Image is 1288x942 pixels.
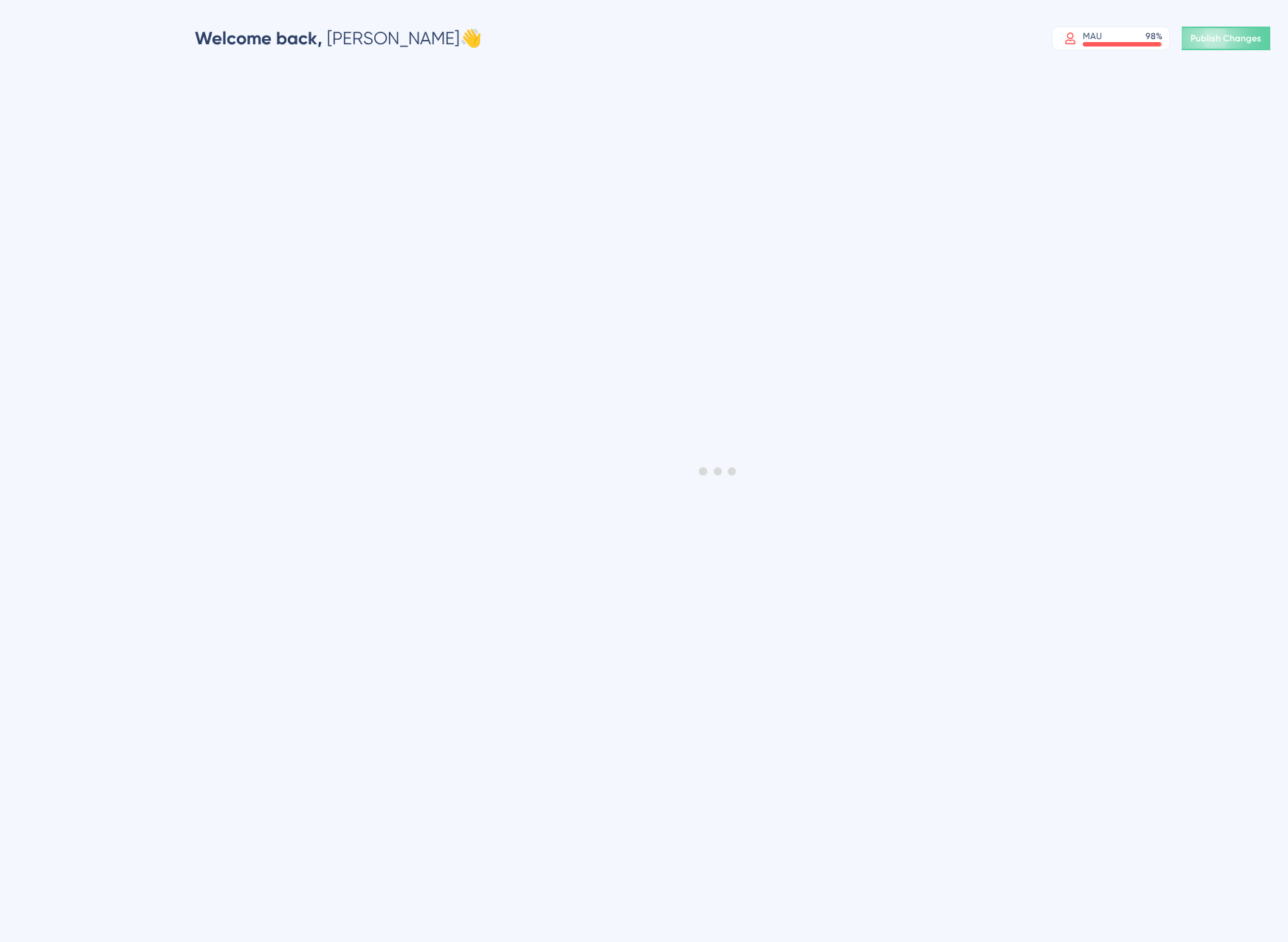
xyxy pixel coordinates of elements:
div: MAU [1083,30,1102,42]
div: [PERSON_NAME] 👋 [195,27,482,50]
button: Publish Changes [1182,27,1270,50]
span: Welcome back, [195,27,323,49]
span: Publish Changes [1191,32,1261,44]
div: 98 % [1146,30,1163,42]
